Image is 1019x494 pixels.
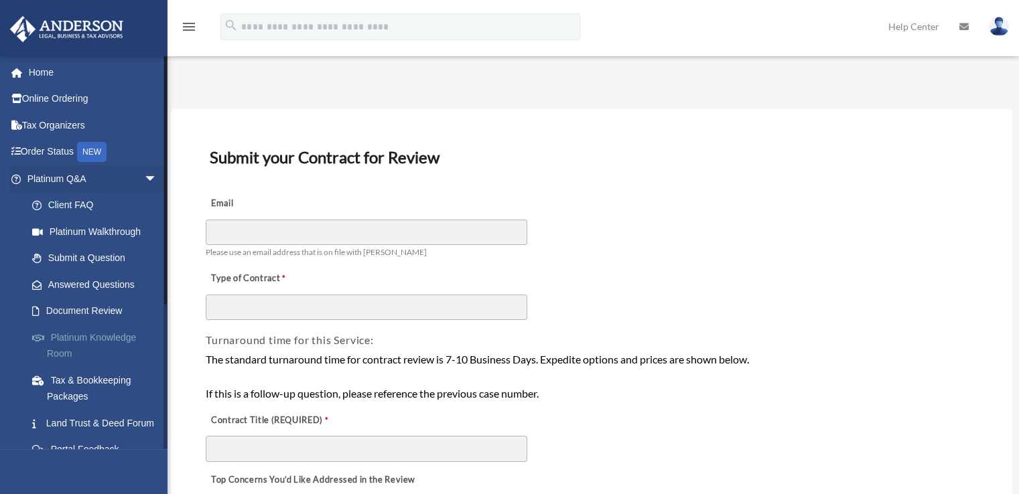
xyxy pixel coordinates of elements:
[19,436,178,463] a: Portal Feedback
[19,271,178,298] a: Answered Questions
[206,411,340,430] label: Contract Title (REQUIRED)
[77,142,107,162] div: NEW
[19,367,178,410] a: Tax & Bookkeeping Packages
[181,23,197,35] a: menu
[19,298,171,325] a: Document Review
[19,324,178,367] a: Platinum Knowledge Room
[9,86,178,112] a: Online Ordering
[19,410,178,436] a: Land Trust & Deed Forum
[19,192,178,219] a: Client FAQ
[206,195,340,214] label: Email
[206,270,340,289] label: Type of Contract
[206,333,373,346] span: Turnaround time for this Service:
[206,351,977,402] div: The standard turnaround time for contract review is 7-10 Business Days. Expedite options and pric...
[19,218,178,245] a: Platinum Walkthrough
[6,16,127,42] img: Anderson Advisors Platinum Portal
[204,143,979,171] h3: Submit your Contract for Review
[19,245,178,272] a: Submit a Question
[224,18,239,33] i: search
[9,139,178,166] a: Order StatusNEW
[144,165,171,193] span: arrow_drop_down
[9,59,178,86] a: Home
[206,247,427,257] span: Please use an email address that is on file with [PERSON_NAME]
[989,17,1009,36] img: User Pic
[206,471,419,489] label: Top Concerns You’d Like Addressed in the Review
[9,112,178,139] a: Tax Organizers
[9,165,178,192] a: Platinum Q&Aarrow_drop_down
[181,19,197,35] i: menu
